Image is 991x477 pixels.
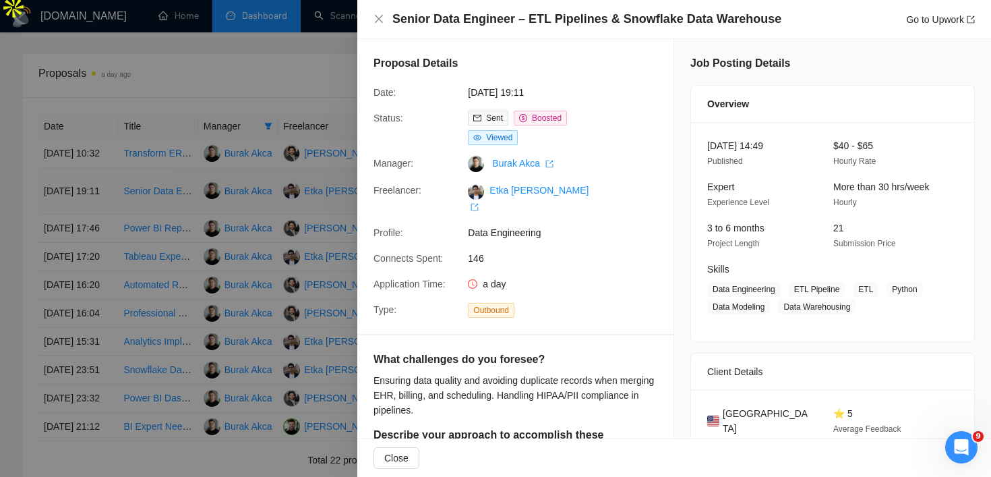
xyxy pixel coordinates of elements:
[519,114,527,122] span: dollar
[973,431,984,442] span: 9
[468,251,670,266] span: 146
[853,282,878,297] span: ETL
[373,304,396,315] span: Type:
[373,352,615,368] h5: What challenges do you foresee?
[373,227,403,238] span: Profile:
[483,279,506,289] span: a day
[486,113,503,123] span: Sent
[833,408,853,419] span: ⭐ 5
[906,14,975,25] a: Go to Upworkexport
[707,140,763,151] span: [DATE] 14:49
[373,279,446,289] span: Application Time:
[833,157,876,166] span: Hourly Rate
[373,185,421,196] span: Freelancer:
[707,282,781,297] span: Data Engineering
[373,55,458,72] h5: Proposal Details
[373,373,657,418] div: Ensuring data quality and avoiding duplicate records when merging EHR, billing, and scheduling. H...
[833,140,873,151] span: $40 - $65
[833,223,844,233] span: 21
[532,113,562,123] span: Boosted
[707,414,719,428] img: 🇺🇸
[690,55,790,72] h5: Job Posting Details
[468,185,589,212] a: Etka [PERSON_NAME] export
[833,181,929,192] span: More than 30 hrs/week
[887,282,922,297] span: Python
[833,239,896,248] span: Submission Price
[545,160,553,168] span: export
[778,300,855,314] span: Data Warehousing
[373,158,413,169] span: Manager:
[471,203,479,211] span: export
[707,198,769,207] span: Experience Level
[789,282,845,297] span: ETL Pipeline
[723,406,812,436] span: [GEOGRAPHIC_DATA]
[707,96,749,111] span: Overview
[707,354,958,390] div: Client Details
[473,134,481,142] span: eye
[468,225,670,240] span: Data Engineering
[468,85,670,100] span: [DATE] 19:11
[707,300,770,314] span: Data Modeling
[373,427,615,459] h5: Describe your approach to accomplish these objectives.
[707,239,759,248] span: Project Length
[373,113,403,123] span: Status:
[473,114,481,122] span: mail
[384,451,409,466] span: Close
[707,264,729,275] span: Skills
[833,424,901,434] span: Average Feedback
[373,253,444,264] span: Connects Spent:
[492,158,553,169] a: Burak Akca export
[486,133,512,142] span: Viewed
[373,87,396,98] span: Date:
[468,184,484,200] img: c1R1O6tFLYcq7RfMituW7bxdz21ezws5FDixGPQjb3acplQbVsGnaKukI1sQFIFI3q
[833,198,857,207] span: Hourly
[468,279,477,289] span: clock-circle
[707,157,743,166] span: Published
[373,447,419,469] button: Close
[707,223,764,233] span: 3 to 6 months
[707,181,734,192] span: Expert
[945,431,978,464] iframe: Intercom live chat
[468,303,514,318] span: Outbound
